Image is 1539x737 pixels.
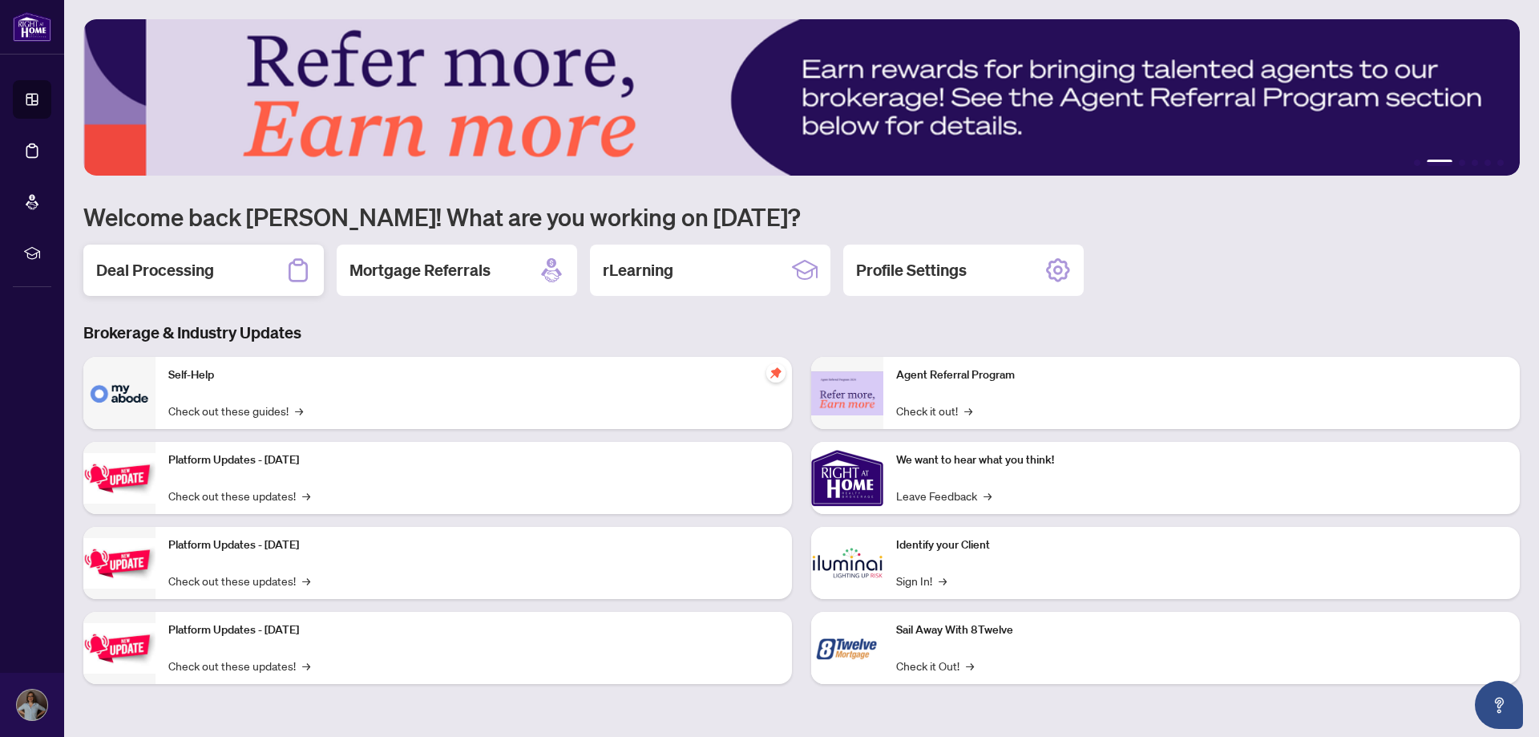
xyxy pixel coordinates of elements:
[302,487,310,504] span: →
[168,402,303,419] a: Check out these guides!→
[896,622,1507,639] p: Sail Away With 8Twelve
[83,19,1520,176] img: Slide 1
[1484,160,1491,166] button: 5
[811,612,883,684] img: Sail Away With 8Twelve
[603,259,673,281] h2: rLearning
[1497,160,1504,166] button: 6
[168,657,310,674] a: Check out these updates!→
[295,402,303,419] span: →
[302,572,310,589] span: →
[896,452,1507,469] p: We want to hear what you think!
[766,363,786,383] span: pushpin
[349,259,491,281] h2: Mortgage Referrals
[168,572,310,589] a: Check out these updates!→
[83,538,156,589] img: Platform Updates - July 8, 2025
[1459,160,1465,166] button: 3
[168,622,779,639] p: Platform Updates - [DATE]
[1427,160,1452,166] button: 2
[168,537,779,554] p: Platform Updates - [DATE]
[168,487,310,504] a: Check out these updates!→
[896,537,1507,554] p: Identify your Client
[1475,681,1523,729] button: Open asap
[896,487,992,504] a: Leave Feedback→
[1472,160,1478,166] button: 4
[96,259,214,281] h2: Deal Processing
[13,12,51,42] img: logo
[83,201,1520,232] h1: Welcome back [PERSON_NAME]! What are you working on [DATE]?
[939,572,947,589] span: →
[83,623,156,674] img: Platform Updates - June 23, 2025
[302,657,310,674] span: →
[83,453,156,504] img: Platform Updates - July 21, 2025
[896,402,972,419] a: Check it out!→
[168,452,779,469] p: Platform Updates - [DATE]
[83,357,156,429] img: Self-Help
[896,366,1507,384] p: Agent Referral Program
[1414,160,1420,166] button: 1
[896,572,947,589] a: Sign In!→
[811,371,883,415] img: Agent Referral Program
[896,657,974,674] a: Check it Out!→
[984,487,992,504] span: →
[811,442,883,514] img: We want to hear what you think!
[856,259,967,281] h2: Profile Settings
[168,366,779,384] p: Self-Help
[811,527,883,599] img: Identify your Client
[83,322,1520,344] h3: Brokerage & Industry Updates
[964,402,972,419] span: →
[17,690,47,720] img: Profile Icon
[966,657,974,674] span: →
